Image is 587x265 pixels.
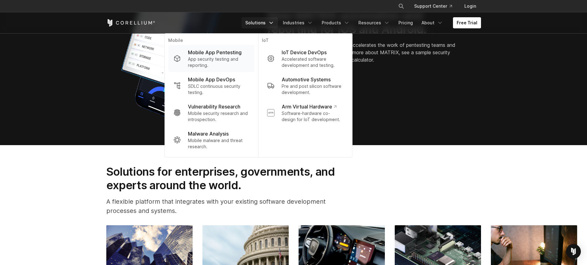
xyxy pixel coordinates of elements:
a: IoT Device DevOps Accelerated software development and testing. [262,45,348,72]
a: Products [318,17,353,28]
a: Automotive Systems Pre and post silicon software development. [262,72,348,99]
p: Mobile security research and introspection. [188,110,249,123]
a: Pricing [395,17,417,28]
a: Industries [279,17,317,28]
a: Resources [355,17,393,28]
a: Free Trial [453,17,481,28]
p: Mobile App DevOps [188,76,235,83]
p: IoT Device DevOps [282,49,327,56]
p: SDLC continuous security testing. [188,83,249,96]
a: Solutions [242,17,278,28]
p: Pre and post silicon software development. [282,83,343,96]
p: MATRIX automated security testing accelerates the work of pentesting teams and facilitates AppSec... [267,41,458,63]
a: Corellium Home [106,19,155,26]
a: About [418,17,447,28]
a: Mobile App Pentesting App security testing and reporting. [168,45,254,72]
button: Search [396,1,407,12]
p: A flexible platform that integrates with your existing software development processes and systems. [106,197,352,215]
a: Arm Virtual Hardware Software-hardware co-design for IoT development. [262,99,348,126]
div: Navigation Menu [391,1,481,12]
a: Login [459,1,481,12]
p: Arm Virtual Hardware [282,103,336,110]
p: Mobile malware and threat research. [188,137,249,150]
p: Software-hardware co-design for IoT development. [282,110,343,123]
p: Mobile [168,37,254,45]
div: Open Intercom Messenger [566,244,581,259]
p: IoT [262,37,348,45]
p: App security testing and reporting. [188,56,249,68]
a: Vulnerability Research Mobile security research and introspection. [168,99,254,126]
p: Mobile App Pentesting [188,49,242,56]
h2: Solutions for enterprises, governments, and experts around the world. [106,165,352,192]
p: Vulnerability Research [188,103,240,110]
p: Automotive Systems [282,76,331,83]
p: Accelerated software development and testing. [282,56,343,68]
a: Support Center [409,1,457,12]
a: Malware Analysis Mobile malware and threat research. [168,126,254,153]
div: Navigation Menu [242,17,481,28]
p: Malware Analysis [188,130,229,137]
a: Mobile App DevOps SDLC continuous security testing. [168,72,254,99]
